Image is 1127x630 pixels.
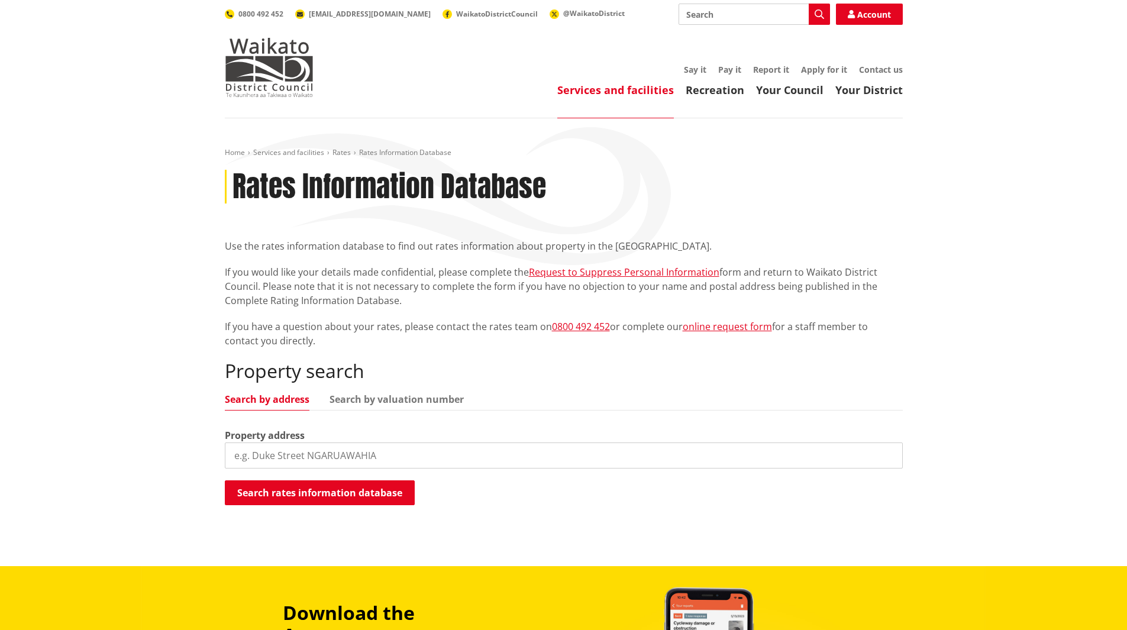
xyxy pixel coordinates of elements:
[679,4,830,25] input: Search input
[529,266,719,279] a: Request to Suppress Personal Information
[225,239,903,253] p: Use the rates information database to find out rates information about property in the [GEOGRAPHI...
[718,64,741,75] a: Pay it
[859,64,903,75] a: Contact us
[253,147,324,157] a: Services and facilities
[835,83,903,97] a: Your District
[557,83,674,97] a: Services and facilities
[309,9,431,19] span: [EMAIL_ADDRESS][DOMAIN_NAME]
[225,360,903,382] h2: Property search
[359,147,451,157] span: Rates Information Database
[563,8,625,18] span: @WaikatoDistrict
[225,395,309,404] a: Search by address
[295,9,431,19] a: [EMAIL_ADDRESS][DOMAIN_NAME]
[238,9,283,19] span: 0800 492 452
[443,9,538,19] a: WaikatoDistrictCouncil
[753,64,789,75] a: Report it
[550,8,625,18] a: @WaikatoDistrict
[225,147,245,157] a: Home
[225,442,903,469] input: e.g. Duke Street NGARUAWAHIA
[456,9,538,19] span: WaikatoDistrictCouncil
[756,83,824,97] a: Your Council
[330,395,464,404] a: Search by valuation number
[225,38,314,97] img: Waikato District Council - Te Kaunihera aa Takiwaa o Waikato
[684,64,706,75] a: Say it
[232,170,546,204] h1: Rates Information Database
[225,265,903,308] p: If you would like your details made confidential, please complete the form and return to Waikato ...
[332,147,351,157] a: Rates
[552,320,610,333] a: 0800 492 452
[801,64,847,75] a: Apply for it
[683,320,772,333] a: online request form
[225,428,305,442] label: Property address
[686,83,744,97] a: Recreation
[225,148,903,158] nav: breadcrumb
[836,4,903,25] a: Account
[225,480,415,505] button: Search rates information database
[225,319,903,348] p: If you have a question about your rates, please contact the rates team on or complete our for a s...
[225,9,283,19] a: 0800 492 452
